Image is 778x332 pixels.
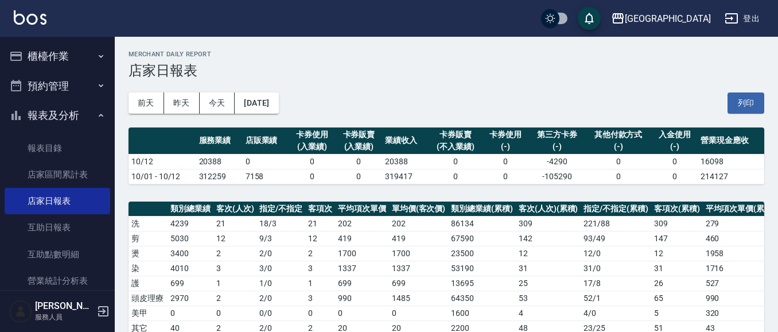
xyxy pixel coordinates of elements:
td: 1700 [389,246,449,261]
td: 護 [129,276,168,291]
td: 1 / 0 [256,276,305,291]
td: 染 [129,261,168,276]
button: 列印 [728,92,764,114]
th: 服務業績 [196,128,243,155]
td: 4010 [168,261,213,276]
td: 142 [516,231,581,246]
td: 26 [651,276,703,291]
td: 0 [482,169,528,184]
td: 147 [651,231,703,246]
td: 52 / 1 [581,291,651,306]
td: 202 [389,216,449,231]
div: 其他付款方式 [588,129,648,141]
td: -4290 [528,154,585,169]
div: [GEOGRAPHIC_DATA] [625,11,711,26]
button: 櫃檯作業 [5,41,110,71]
td: 221 / 88 [581,216,651,231]
td: 419 [335,231,389,246]
td: 12 [651,246,703,261]
td: 4 / 0 [581,306,651,321]
th: 客項次 [305,202,335,217]
td: 25 [516,276,581,291]
th: 平均項次單價 [335,202,389,217]
td: 10/12 [129,154,196,169]
button: 報表及分析 [5,101,110,130]
td: 0 [335,306,389,321]
th: 營業現金應收 [698,128,764,155]
td: 67590 [448,231,516,246]
div: (-) [485,141,526,153]
div: 第三方卡券 [531,129,582,141]
td: 0 [305,306,335,321]
td: 699 [335,276,389,291]
button: 今天 [200,92,235,114]
td: 3 / 0 [256,261,305,276]
td: 17 / 8 [581,276,651,291]
td: 18 / 3 [256,216,305,231]
td: 53 [516,291,581,306]
td: 1485 [389,291,449,306]
td: 2 [213,291,257,306]
p: 服務人員 [35,312,94,322]
td: 1 [305,276,335,291]
td: 12 [305,231,335,246]
div: 入金使用 [654,129,695,141]
td: 65 [651,291,703,306]
td: 2 [213,246,257,261]
td: 31 [651,261,703,276]
td: 86134 [448,216,516,231]
td: 0 [429,169,482,184]
a: 互助點數明細 [5,241,110,268]
td: 202 [335,216,389,231]
a: 店家區間累計表 [5,161,110,188]
th: 類別總業績(累積) [448,202,516,217]
h2: Merchant Daily Report [129,51,764,58]
div: 卡券使用 [485,129,526,141]
td: 2 [305,246,335,261]
td: 0 [243,154,289,169]
td: 3 [213,261,257,276]
td: 0 [289,154,336,169]
td: 0 [429,154,482,169]
td: 美甲 [129,306,168,321]
td: 0 [585,154,651,169]
td: 12 [516,246,581,261]
td: 3400 [168,246,213,261]
th: 業績收入 [382,128,429,155]
a: 報表目錄 [5,135,110,161]
td: 419 [389,231,449,246]
table: a dense table [129,128,764,184]
td: 0 [585,169,651,184]
td: 16098 [698,154,764,169]
button: [GEOGRAPHIC_DATA] [606,7,715,30]
td: 2970 [168,291,213,306]
td: 12 [213,231,257,246]
button: 昨天 [164,92,200,114]
td: 3 [305,291,335,306]
td: 0 [213,306,257,321]
th: 指定/不指定(累積) [581,202,651,217]
td: 20388 [382,154,429,169]
td: 20388 [196,154,243,169]
td: 312259 [196,169,243,184]
td: 1 [213,276,257,291]
div: (不入業績) [431,141,479,153]
button: [DATE] [235,92,278,114]
th: 客項次(累積) [651,202,703,217]
td: 0 [651,169,698,184]
div: (入業績) [339,141,379,153]
td: 2 / 0 [256,291,305,306]
th: 客次(人次)(累積) [516,202,581,217]
td: 53190 [448,261,516,276]
td: 0 [168,306,213,321]
button: 預約管理 [5,71,110,101]
td: 1337 [335,261,389,276]
td: 0 [289,169,336,184]
td: 1337 [389,261,449,276]
td: 0 [336,154,382,169]
div: (-) [654,141,695,153]
button: 前天 [129,92,164,114]
td: 9 / 3 [256,231,305,246]
a: 店家日報表 [5,188,110,214]
td: 699 [168,276,213,291]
